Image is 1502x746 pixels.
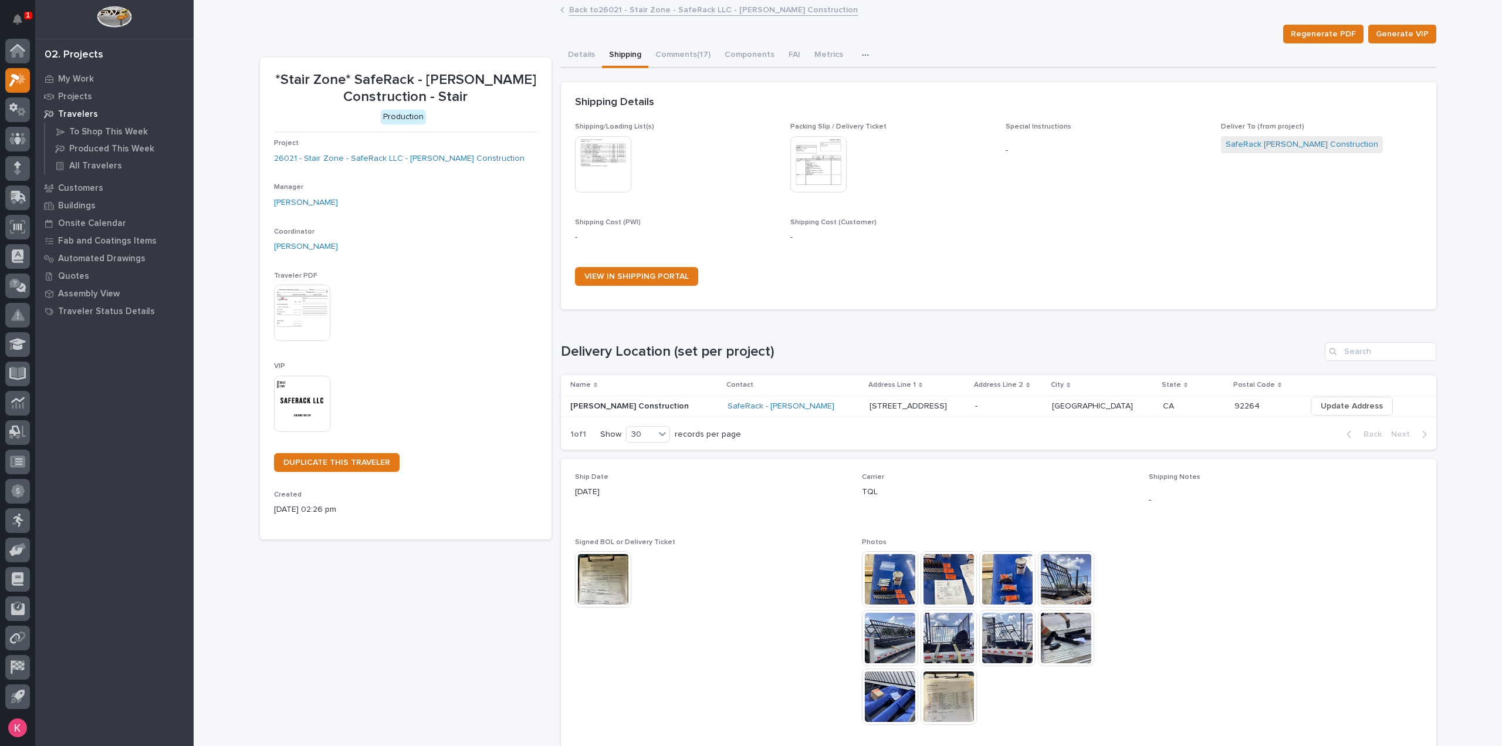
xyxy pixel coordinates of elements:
[58,183,103,194] p: Customers
[1386,429,1436,440] button: Next
[274,241,338,253] a: [PERSON_NAME]
[58,218,126,229] p: Onsite Calendar
[45,140,194,157] a: Produced This Week
[274,153,525,165] a: 26021 - Stair Zone - SafeRack LLC - [PERSON_NAME] Construction
[35,285,194,302] a: Assembly View
[58,306,155,317] p: Traveler Status Details
[69,161,122,171] p: All Travelers
[1283,25,1364,43] button: Regenerate PDF
[570,379,591,391] p: Name
[575,474,608,481] span: Ship Date
[870,399,949,411] p: [STREET_ADDRESS]
[1311,397,1393,416] button: Update Address
[274,184,303,191] span: Manager
[45,49,103,62] div: 02. Projects
[5,7,30,32] button: Notifications
[570,399,691,411] p: [PERSON_NAME] Construction
[58,271,89,282] p: Quotes
[274,272,317,279] span: Traveler PDF
[675,430,741,440] p: records per page
[1052,399,1135,411] p: [GEOGRAPHIC_DATA]
[1163,399,1176,411] p: CA
[35,105,194,123] a: Travelers
[1221,123,1304,130] span: Deliver To (from project)
[975,399,980,411] p: -
[790,219,877,226] span: Shipping Cost (Customer)
[274,363,285,370] span: VIP
[35,197,194,214] a: Buildings
[1006,123,1071,130] span: Special Instructions
[35,232,194,249] a: Fab and Coatings Items
[575,123,654,130] span: Shipping/Loading List(s)
[35,302,194,320] a: Traveler Status Details
[26,11,30,19] p: 1
[862,486,1135,498] p: TQL
[274,504,537,516] p: [DATE] 02:26 pm
[1051,379,1064,391] p: City
[283,458,390,467] span: DUPLICATE THIS TRAVELER
[1391,429,1417,440] span: Next
[58,92,92,102] p: Projects
[1006,144,1207,157] p: -
[1376,27,1429,41] span: Generate VIP
[1149,474,1200,481] span: Shipping Notes
[381,110,426,124] div: Production
[575,267,698,286] a: VIEW IN SHIPPING PORTAL
[561,420,596,449] p: 1 of 1
[35,267,194,285] a: Quotes
[575,231,776,244] p: -
[600,430,621,440] p: Show
[782,43,807,68] button: FAI
[58,236,157,247] p: Fab and Coatings Items
[561,343,1320,360] h1: Delivery Location (set per project)
[1162,379,1181,391] p: State
[58,74,94,85] p: My Work
[1368,25,1436,43] button: Generate VIP
[561,396,1436,417] tr: [PERSON_NAME] Construction[PERSON_NAME] Construction SafeRack - [PERSON_NAME] [STREET_ADDRESS][ST...
[1226,139,1378,151] a: SafeRack [PERSON_NAME] Construction
[790,231,992,244] p: -
[790,123,887,130] span: Packing Slip / Delivery Ticket
[648,43,718,68] button: Comments (17)
[35,249,194,267] a: Automated Drawings
[274,72,537,106] p: *Stair Zone* SafeRack - [PERSON_NAME] Construction - Stair
[69,144,154,154] p: Produced This Week
[575,219,641,226] span: Shipping Cost (PWI)
[718,43,782,68] button: Components
[728,401,834,411] a: SafeRack - [PERSON_NAME]
[58,289,120,299] p: Assembly View
[274,140,299,147] span: Project
[862,474,884,481] span: Carrier
[35,87,194,105] a: Projects
[274,453,400,472] a: DUPLICATE THIS TRAVELER
[974,379,1023,391] p: Address Line 2
[35,214,194,232] a: Onsite Calendar
[35,179,194,197] a: Customers
[1321,399,1383,413] span: Update Address
[575,486,848,498] p: [DATE]
[1291,27,1356,41] span: Regenerate PDF
[862,539,887,546] span: Photos
[1337,429,1386,440] button: Back
[274,491,302,498] span: Created
[58,109,98,120] p: Travelers
[58,254,146,264] p: Automated Drawings
[5,715,30,740] button: users-avatar
[35,70,194,87] a: My Work
[1325,342,1436,361] input: Search
[627,428,655,441] div: 30
[69,127,148,137] p: To Shop This Week
[569,2,858,16] a: Back to26021 - Stair Zone - SafeRack LLC - [PERSON_NAME] Construction
[561,43,602,68] button: Details
[1233,379,1275,391] p: Postal Code
[274,197,338,209] a: [PERSON_NAME]
[1356,429,1382,440] span: Back
[97,6,131,28] img: Workspace Logo
[15,14,30,33] div: Notifications1
[45,157,194,174] a: All Travelers
[807,43,850,68] button: Metrics
[868,379,916,391] p: Address Line 1
[274,228,314,235] span: Coordinator
[1234,399,1262,411] p: 92264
